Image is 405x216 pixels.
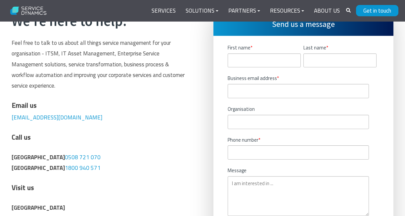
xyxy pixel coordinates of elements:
[12,164,65,172] strong: [GEOGRAPHIC_DATA]
[12,153,65,162] span: [GEOGRAPHIC_DATA]
[228,105,255,113] span: Organisation
[12,132,31,142] span: Call us
[147,3,345,19] div: Navigation Menu
[65,164,101,172] a: 1800 940 571
[356,5,398,16] a: Get in touch
[12,203,65,212] strong: [GEOGRAPHIC_DATA]
[12,113,102,122] a: [EMAIL_ADDRESS][DOMAIN_NAME]
[12,182,34,193] span: Visit us
[12,100,37,110] span: Email us
[181,3,223,19] a: Solutions
[228,136,258,144] span: Phone number
[303,44,326,51] span: Last name
[7,2,51,20] img: Service Dynamics Logo - White
[228,44,250,51] span: First name
[213,13,393,36] h3: Send us a message
[223,3,265,19] a: Partners
[228,74,277,82] span: Business email address
[12,13,192,30] h2: We’re here to help.
[65,153,101,162] a: 0508 721 070
[12,37,192,91] p: Feel free to talk to us about all things service management for your organisation - ITSM, IT Asse...
[309,3,345,19] a: About Us
[228,167,247,174] span: Message
[265,3,309,19] a: Resources
[147,3,181,19] a: Services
